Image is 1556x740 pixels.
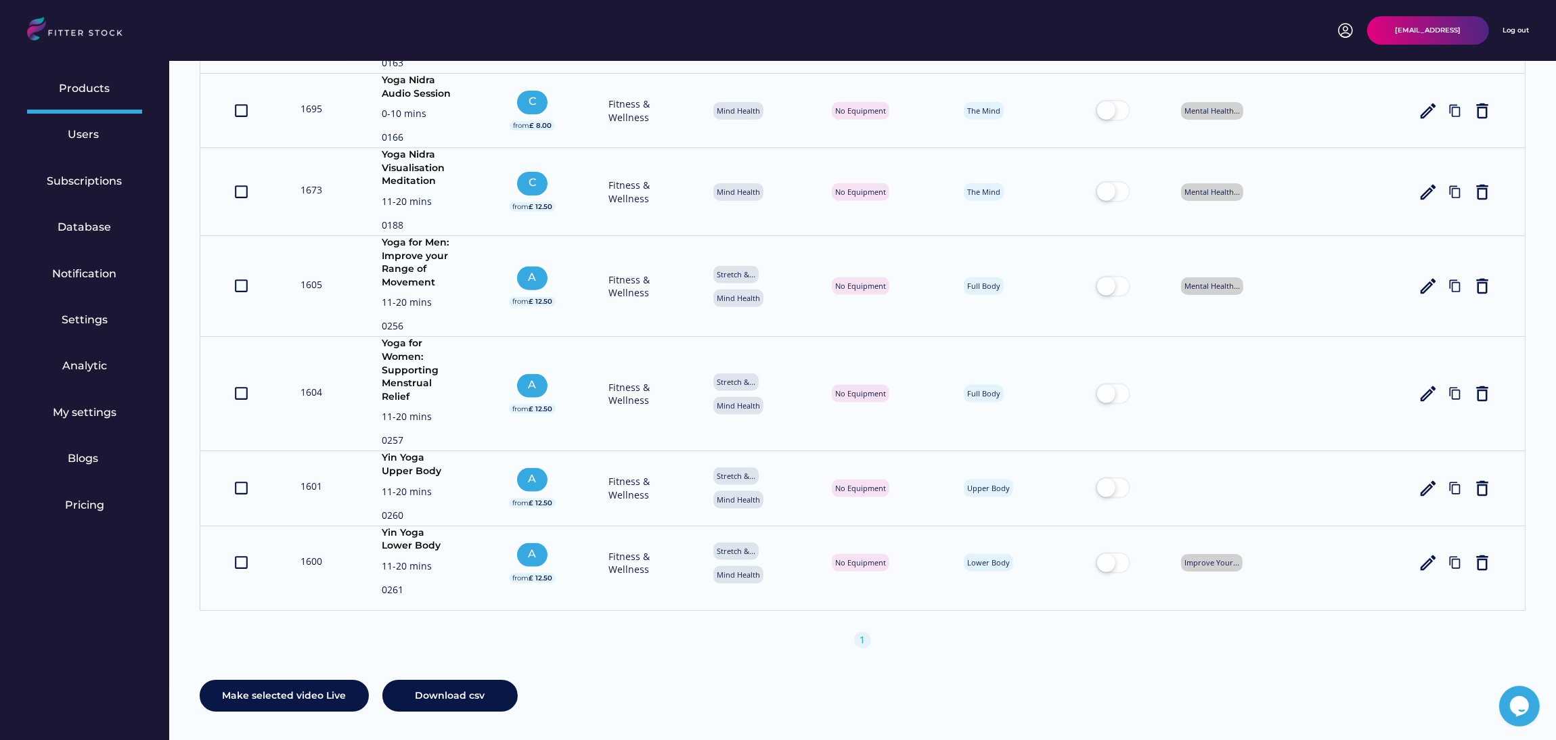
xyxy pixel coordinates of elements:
[233,101,250,121] button: crop_din
[233,553,250,573] button: crop_din
[967,388,1000,398] div: Full Body
[233,478,250,499] button: crop_din
[27,17,134,45] img: LOGO.svg
[382,148,456,188] div: Yoga Nidra Visualisation Meditation
[967,483,1010,493] div: Upper Body
[529,297,552,306] div: £ 12.50
[1418,478,1438,499] button: edit
[382,410,456,427] div: 11-20 mins
[1418,384,1438,404] button: edit
[382,583,456,600] div: 0261
[382,74,456,100] div: Yoga Nidra Audio Session
[967,281,1000,291] div: Full Body
[1472,384,1492,404] button: delete_outline
[529,202,552,212] div: £ 12.50
[200,680,369,712] button: Make selected video Live
[608,475,663,501] div: Fitness & Wellness
[382,526,456,553] div: Yin Yoga Lower Body
[382,56,456,73] div: 0163
[520,270,544,285] div: A
[835,106,886,116] div: No Equipment
[382,337,456,403] div: Yoga for Women: Supporting Menstrual Relief
[835,483,886,493] div: No Equipment
[382,218,456,235] div: 0188
[608,97,663,124] div: Fitness & Wellness
[512,202,529,212] div: from
[513,121,529,131] div: from
[835,388,886,398] div: No Equipment
[529,404,552,414] div: £ 12.50
[1472,182,1492,202] button: delete_outline
[382,131,456,147] div: 0166
[529,574,552,583] div: £ 12.50
[233,278,250,295] text: crop_din
[835,281,886,291] div: No Equipment
[233,276,250,296] button: crop_din
[835,187,886,197] div: No Equipment
[382,195,456,212] div: 11-20 mins
[608,179,663,205] div: Fitness & Wellness
[1472,553,1492,573] button: delete_outline
[520,175,544,190] div: C
[717,471,755,481] div: Stretch &...
[520,377,544,392] div: A
[382,236,456,289] div: Yoga for Men: Improve your Range of Movement
[382,451,456,478] div: Yin Yoga Upper Body
[382,559,456,576] div: 11-20 mins
[1499,686,1542,726] iframe: chat widget
[233,102,250,119] text: crop_din
[233,384,250,404] button: crop_din
[1418,276,1438,296] text: edit
[835,557,886,568] div: No Equipment
[512,404,529,414] div: from
[520,547,544,561] div: A
[717,187,760,197] div: Mind Health
[1184,557,1239,568] div: Improve Your...
[1184,187,1240,197] div: Mental Health...
[301,480,331,493] div: 1601
[68,451,102,466] div: Blogs
[382,680,518,712] button: Download csv
[53,267,117,281] div: Notification
[1472,101,1492,121] button: delete_outline
[301,102,331,116] div: 1695
[62,313,108,327] div: Settings
[608,550,663,576] div: Fitness & Wellness
[1472,276,1492,296] button: delete_outline
[717,546,755,556] div: Stretch &...
[382,296,456,313] div: 11-20 mins
[233,183,250,200] text: crop_din
[233,386,250,402] text: crop_din
[608,381,663,407] div: Fitness & Wellness
[717,570,760,580] div: Mind Health
[967,557,1010,568] div: Lower Body
[301,183,331,197] div: 1673
[1418,182,1438,202] button: edit
[301,555,331,568] div: 1600
[382,434,456,450] div: 0257
[382,509,456,526] div: 0260
[233,480,250,496] text: crop_din
[717,377,755,387] div: Stretch &...
[520,471,544,486] div: A
[1418,553,1438,573] text: edit
[62,359,107,373] div: Analytic
[717,293,760,303] div: Mind Health
[47,174,123,189] div: Subscriptions
[65,498,104,513] div: Pricing
[233,555,250,572] text: crop_din
[1337,22,1354,39] img: profile-circle.svg
[717,269,755,279] div: Stretch &...
[53,405,116,420] div: My settings
[68,127,102,142] div: Users
[60,81,110,96] div: Products
[854,633,871,647] div: 1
